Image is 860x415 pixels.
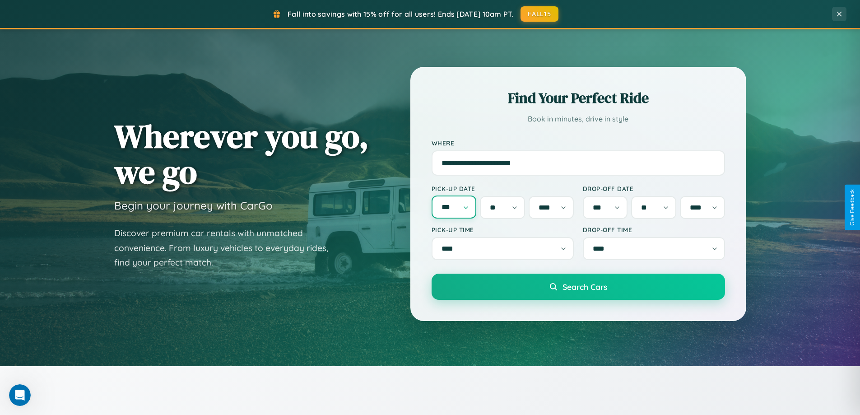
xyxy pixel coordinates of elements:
[583,185,725,192] label: Drop-off Date
[562,282,607,292] span: Search Cars
[114,199,273,212] h3: Begin your journey with CarGo
[114,118,369,190] h1: Wherever you go, we go
[849,189,855,226] div: Give Feedback
[432,112,725,126] p: Book in minutes, drive in style
[432,185,574,192] label: Pick-up Date
[432,226,574,233] label: Pick-up Time
[432,274,725,300] button: Search Cars
[432,139,725,147] label: Where
[9,384,31,406] iframe: Intercom live chat
[521,6,558,22] button: FALL15
[583,226,725,233] label: Drop-off Time
[288,9,514,19] span: Fall into savings with 15% off for all users! Ends [DATE] 10am PT.
[432,88,725,108] h2: Find Your Perfect Ride
[114,226,340,270] p: Discover premium car rentals with unmatched convenience. From luxury vehicles to everyday rides, ...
